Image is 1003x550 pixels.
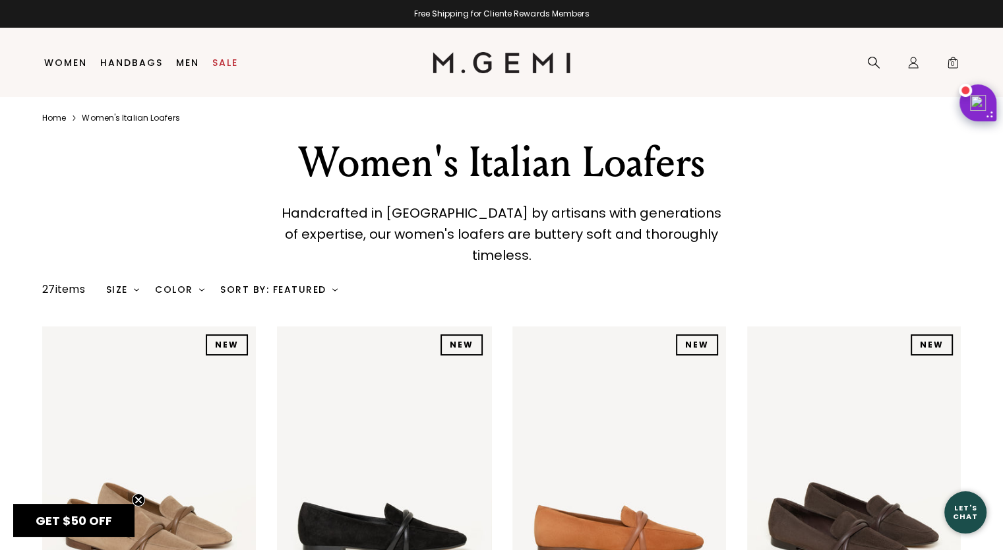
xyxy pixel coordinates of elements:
[279,202,724,266] p: Handcrafted in [GEOGRAPHIC_DATA] by artisans with generations of expertise, our women's loafers a...
[82,113,179,123] a: Women's italian loafers
[44,57,87,68] a: Women
[946,59,959,72] span: 0
[100,57,163,68] a: Handbags
[134,287,139,292] img: chevron-down.svg
[36,512,112,529] span: GET $50 OFF
[944,504,987,520] div: Let's Chat
[199,287,204,292] img: chevron-down.svg
[212,57,238,68] a: Sale
[911,334,953,355] div: NEW
[42,282,85,297] div: 27 items
[676,334,718,355] div: NEW
[132,493,145,506] button: Close teaser
[433,52,570,73] img: M.Gemi
[273,139,731,187] div: Women's Italian Loafers
[220,284,338,295] div: Sort By: Featured
[106,284,140,295] div: Size
[155,284,204,295] div: Color
[176,57,199,68] a: Men
[13,504,135,537] div: GET $50 OFFClose teaser
[206,334,248,355] div: NEW
[441,334,483,355] div: NEW
[332,287,338,292] img: chevron-down.svg
[42,113,66,123] a: Home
